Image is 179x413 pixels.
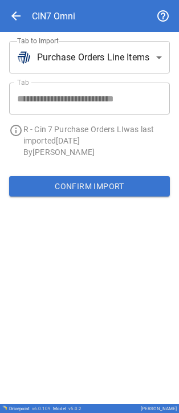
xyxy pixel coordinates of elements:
img: brand icon not found [17,51,31,64]
p: R - Cin 7 Purchase Orders LI was last imported [DATE] [23,124,170,146]
span: v 6.0.109 [32,406,51,411]
span: Purchase Orders Line Items [37,51,149,64]
div: Drivepoint [9,406,51,411]
div: CIN7 Omni [32,11,75,22]
label: Tab [17,77,29,87]
div: Model [53,406,82,411]
span: arrow_back [9,9,23,23]
button: Confirm Import [9,176,170,197]
img: Drivepoint [2,406,7,410]
span: v 5.0.2 [68,406,82,411]
div: [PERSON_NAME] [141,406,177,411]
span: info_outline [9,124,23,137]
p: By [PERSON_NAME] [23,146,170,158]
label: Tab to Import [17,36,59,46]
